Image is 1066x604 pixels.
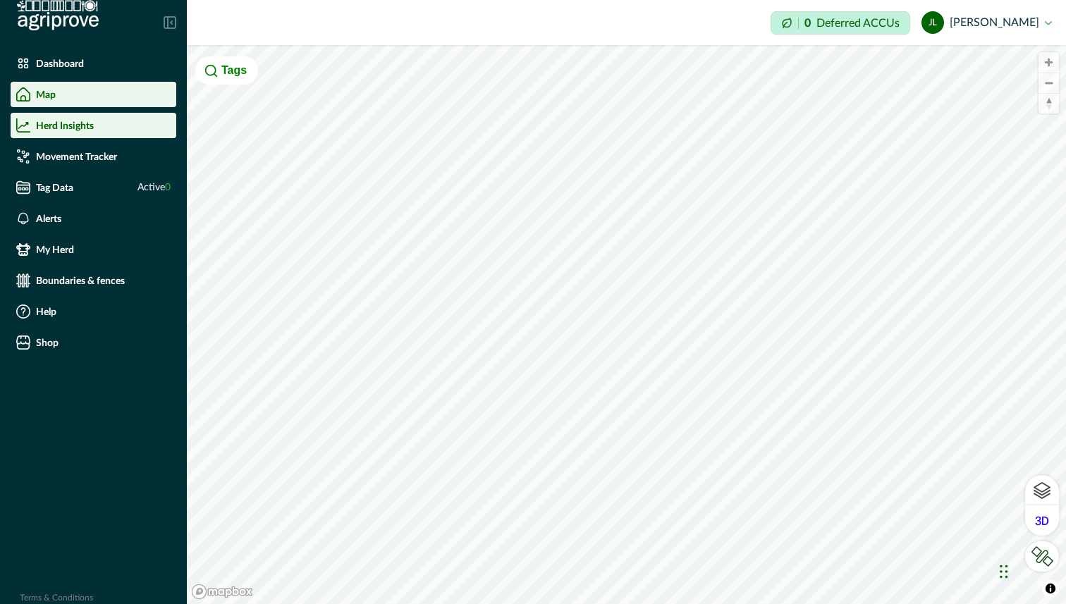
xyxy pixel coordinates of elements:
[1039,93,1059,113] button: Reset bearing to north
[804,18,811,29] p: 0
[36,275,125,286] p: Boundaries & fences
[995,536,1066,604] iframe: Chat Widget
[11,175,176,200] a: Tag DataActive0
[36,244,74,255] p: My Herd
[36,89,56,100] p: Map
[11,82,176,107] a: Map
[36,151,117,162] p: Movement Tracker
[195,56,258,85] button: Tags
[20,593,93,602] a: Terms & Conditions
[137,180,171,195] span: Active
[36,213,61,224] p: Alerts
[816,18,900,28] p: Deferred ACCUs
[11,299,176,324] a: Help
[1039,73,1059,93] button: Zoom out
[36,306,56,317] p: Help
[187,45,1066,604] canvas: Map
[36,120,94,131] p: Herd Insights
[11,113,176,138] a: Herd Insights
[1000,550,1008,593] div: Drag
[11,237,176,262] a: My Herd
[36,337,59,348] p: Shop
[36,58,84,69] p: Dashboard
[36,182,73,193] p: Tag Data
[11,206,176,231] a: Alerts
[1039,94,1059,113] span: Reset bearing to north
[11,330,176,355] a: Shop
[191,584,253,600] a: Mapbox logo
[11,51,176,76] a: Dashboard
[11,144,176,169] a: Movement Tracker
[11,268,176,293] a: Boundaries & fences
[1039,52,1059,73] button: Zoom in
[921,6,1052,39] button: Jean Liebenberg[PERSON_NAME]
[165,183,171,192] span: 0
